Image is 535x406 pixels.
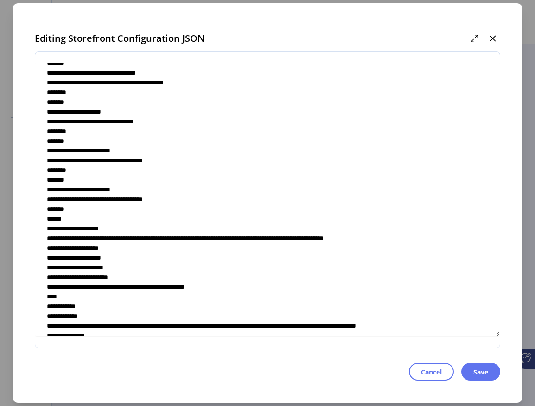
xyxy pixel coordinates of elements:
[461,363,500,381] button: Save
[473,367,488,377] span: Save
[467,31,482,46] button: Maximize
[421,367,442,377] span: Cancel
[35,32,205,45] span: Editing Storefront Configuration JSON
[409,363,454,381] button: Cancel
